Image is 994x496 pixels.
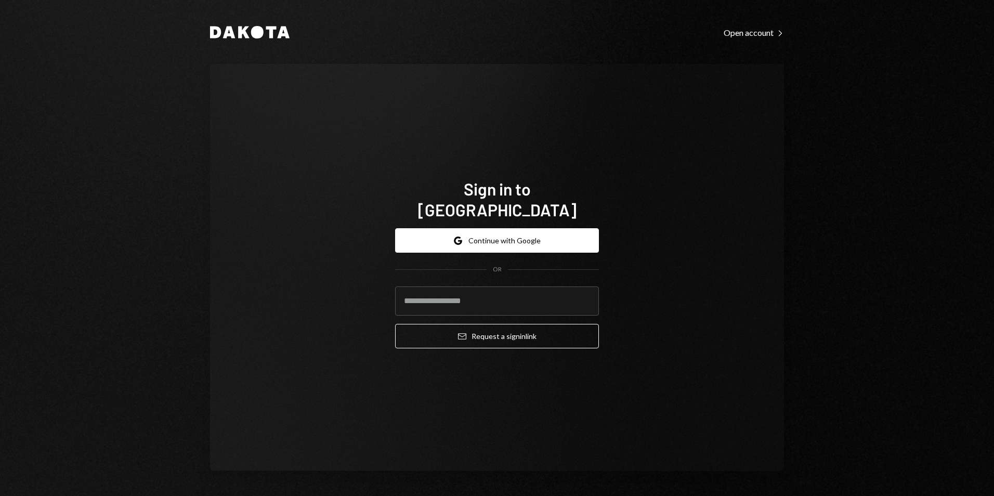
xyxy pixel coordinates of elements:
[493,265,502,274] div: OR
[724,28,784,38] div: Open account
[724,27,784,38] a: Open account
[395,178,599,220] h1: Sign in to [GEOGRAPHIC_DATA]
[395,228,599,253] button: Continue with Google
[395,324,599,348] button: Request a signinlink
